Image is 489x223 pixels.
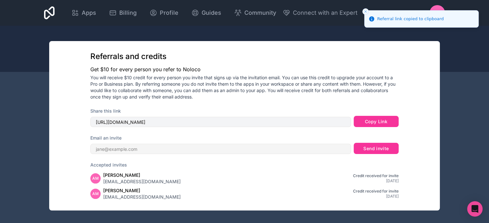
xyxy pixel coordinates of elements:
[82,8,96,17] span: Apps
[353,189,399,194] span: Credit received for invite
[103,194,181,200] span: [EMAIL_ADDRESS][DOMAIN_NAME]
[104,6,142,20] a: Billing
[377,16,444,22] div: Referral link copied to clipboard
[90,51,399,62] h1: Referrals and credits
[202,8,221,17] span: Guides
[119,8,137,17] span: Billing
[92,176,99,181] span: AM
[90,144,351,154] input: jane@example.com
[90,65,399,73] p: Get $10 for every person you refer to Noloco
[354,143,399,154] button: Send invite
[283,8,358,17] button: Connect with an Expert
[244,8,276,17] span: Community
[467,201,483,217] div: Open Intercom Messenger
[103,172,181,178] span: [PERSON_NAME]
[92,191,99,196] span: AM
[362,8,369,15] button: Close toast
[103,178,181,185] span: [EMAIL_ADDRESS][DOMAIN_NAME]
[186,6,226,20] a: Guides
[354,116,399,127] button: Copy Link
[353,173,399,178] span: Credit received for invite
[229,6,281,20] a: Community
[160,8,178,17] span: Profile
[144,6,184,20] a: Profile
[353,194,399,199] span: [DATE]
[103,187,181,194] span: [PERSON_NAME]
[90,74,399,100] p: You will receive $10 credit for every person you invite that signs up via the invitation email. Y...
[90,162,399,168] label: Accepted invites
[66,6,101,20] a: Apps
[90,135,122,141] label: Email an invite
[90,108,121,114] label: Share this link
[293,8,358,17] span: Connect with an Expert
[353,178,399,184] span: [DATE]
